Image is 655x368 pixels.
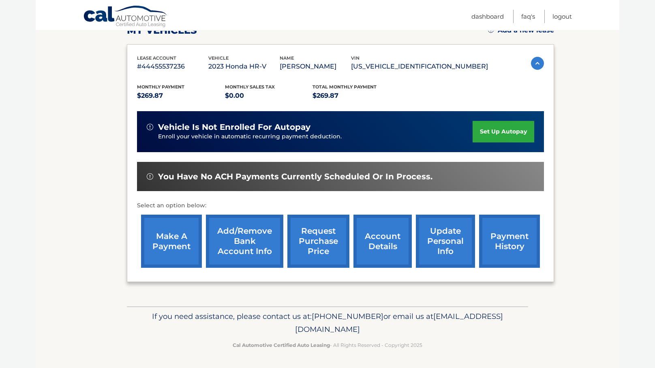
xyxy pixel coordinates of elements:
span: [EMAIL_ADDRESS][DOMAIN_NAME] [295,312,503,334]
p: If you need assistance, please contact us at: or email us at [132,310,523,336]
span: name [280,55,294,61]
img: accordion-active.svg [531,57,544,70]
span: Monthly Payment [137,84,184,90]
p: [PERSON_NAME] [280,61,351,72]
a: request purchase price [287,215,349,268]
a: update personal info [416,215,475,268]
span: vehicle [208,55,229,61]
a: Cal Automotive [83,5,168,29]
p: Enroll your vehicle in automatic recurring payment deduction. [158,132,473,141]
p: Select an option below: [137,201,544,211]
span: Monthly sales Tax [225,84,275,90]
a: FAQ's [521,10,535,23]
p: 2023 Honda HR-V [208,61,280,72]
span: vehicle is not enrolled for autopay [158,122,310,132]
strong: Cal Automotive Certified Auto Leasing [233,342,330,348]
p: [US_VEHICLE_IDENTIFICATION_NUMBER] [351,61,488,72]
p: $0.00 [225,90,313,101]
a: payment history [479,215,540,268]
span: Total Monthly Payment [313,84,377,90]
span: vin [351,55,360,61]
a: set up autopay [473,121,534,142]
p: #44455537236 [137,61,208,72]
img: alert-white.svg [147,173,153,180]
a: make a payment [141,215,202,268]
span: You have no ACH payments currently scheduled or in process. [158,172,432,182]
a: account details [353,215,412,268]
p: - All Rights Reserved - Copyright 2025 [132,341,523,349]
img: alert-white.svg [147,124,153,130]
a: Logout [552,10,572,23]
span: lease account [137,55,176,61]
a: Dashboard [471,10,504,23]
p: $269.87 [137,90,225,101]
span: [PHONE_NUMBER] [312,312,383,321]
p: $269.87 [313,90,400,101]
a: Add/Remove bank account info [206,215,283,268]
